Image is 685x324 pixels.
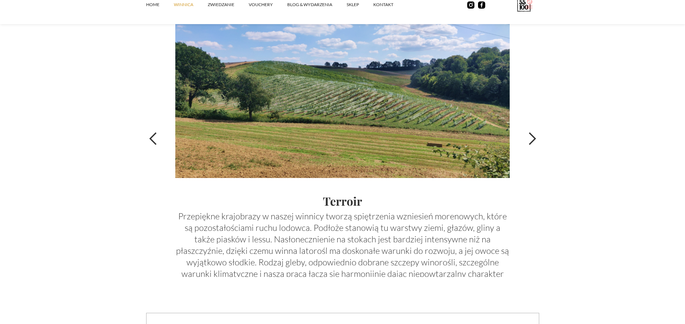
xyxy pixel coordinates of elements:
[146,1,175,277] div: previous slide
[146,1,539,277] div: 1 of 3
[175,195,509,207] h1: Terroir
[510,1,539,277] div: next slide
[175,210,509,291] p: Przepiękne krajobrazy w naszej winnicy tworzą spiętrzenia wzniesień morenowych, które są pozostał...
[146,1,539,277] div: carousel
